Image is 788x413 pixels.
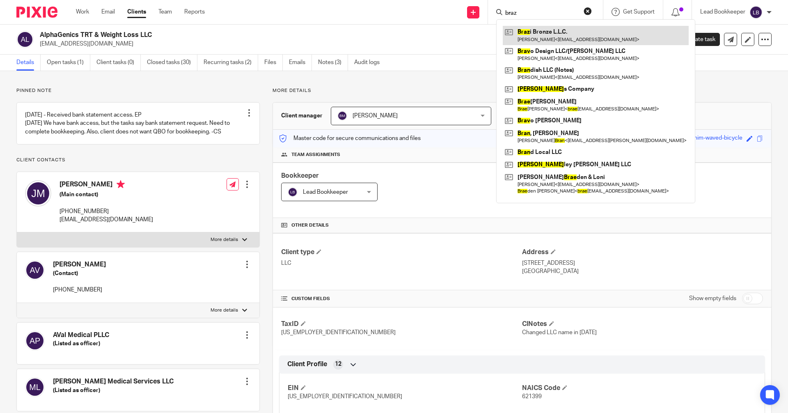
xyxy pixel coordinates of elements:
h4: CUSTOM FIELDS [281,296,522,302]
h4: [PERSON_NAME] Medical Services LLC [53,377,174,386]
a: Work [76,8,89,16]
img: svg%3E [337,111,347,121]
span: Team assignments [291,151,340,158]
p: More details [211,236,238,243]
h2: AlphaGenics TRT & Weight Loss LLC [40,31,536,39]
img: svg%3E [749,6,763,19]
p: More details [273,87,772,94]
h5: (Contact) [53,269,106,278]
h3: Client manager [281,112,323,120]
span: Lead Bookkeeper [303,189,348,195]
p: Master code for secure communications and files [279,134,421,142]
img: svg%3E [25,180,51,206]
input: Search [504,10,578,17]
a: Clients [127,8,146,16]
a: Emails [289,55,312,71]
img: svg%3E [288,187,298,197]
a: Create task [672,33,720,46]
span: Bookkeeper [281,172,319,179]
span: Other details [291,222,329,229]
i: Primary [117,180,125,188]
h5: (Listed as officer) [53,386,174,395]
a: Recurring tasks (2) [204,55,258,71]
a: Audit logs [354,55,386,71]
p: [PHONE_NUMBER] [60,207,153,216]
img: svg%3E [16,31,34,48]
img: svg%3E [25,260,45,280]
p: Pinned note [16,87,260,94]
a: Files [264,55,283,71]
p: Client contacts [16,157,260,163]
p: Lead Bookkeeper [700,8,745,16]
img: svg%3E [25,331,45,351]
p: [STREET_ADDRESS] [522,259,763,267]
p: LLC [281,259,522,267]
a: Team [158,8,172,16]
h4: TaxID [281,320,522,328]
h5: (Listed as officer) [53,340,109,348]
span: 621399 [522,394,542,399]
h4: EIN [288,384,522,392]
div: awesome-denim-waved-bicycle [661,134,742,143]
h4: ClNotes [522,320,763,328]
a: Email [101,8,115,16]
span: Client Profile [287,360,327,369]
h4: [PERSON_NAME] [60,180,153,190]
span: Changed LLC name in [DATE] [522,330,597,335]
a: Details [16,55,41,71]
h4: [PERSON_NAME] [53,260,106,269]
p: [EMAIL_ADDRESS][DOMAIN_NAME] [40,40,660,48]
span: [PERSON_NAME] [353,113,398,119]
h4: AVal Medical PLLC [53,331,109,340]
img: svg%3E [25,377,45,397]
label: Show empty fields [689,294,736,303]
h4: Address [522,248,763,257]
img: Pixie [16,7,57,18]
span: [US_EMPLOYER_IDENTIFICATION_NUMBER] [288,394,402,399]
span: 12 [335,360,341,368]
button: Clear [584,7,592,15]
a: Closed tasks (30) [147,55,197,71]
p: [PHONE_NUMBER] [53,286,106,294]
a: Open tasks (1) [47,55,90,71]
h4: NAICS Code [522,384,756,392]
h5: (Main contact) [60,190,153,199]
a: Notes (3) [318,55,348,71]
p: [EMAIL_ADDRESS][DOMAIN_NAME] [60,216,153,224]
a: Client tasks (0) [96,55,141,71]
p: [GEOGRAPHIC_DATA] [522,267,763,275]
span: [US_EMPLOYER_IDENTIFICATION_NUMBER] [281,330,396,335]
p: More details [211,307,238,314]
span: Get Support [623,9,655,15]
h4: Client type [281,248,522,257]
a: Reports [184,8,205,16]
